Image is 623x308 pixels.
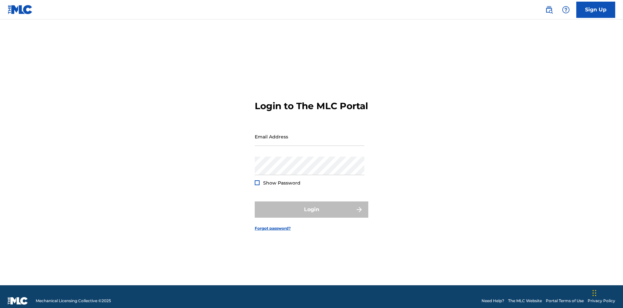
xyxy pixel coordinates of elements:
[546,298,584,304] a: Portal Terms of Use
[255,100,368,112] h3: Login to The MLC Portal
[508,298,542,304] a: The MLC Website
[588,298,615,304] a: Privacy Policy
[592,283,596,303] div: Drag
[255,225,291,231] a: Forgot password?
[543,3,556,16] a: Public Search
[576,2,615,18] a: Sign Up
[559,3,572,16] div: Help
[545,6,553,14] img: search
[562,6,570,14] img: help
[36,298,111,304] span: Mechanical Licensing Collective © 2025
[263,180,300,186] span: Show Password
[8,5,33,14] img: MLC Logo
[591,277,623,308] iframe: Chat Widget
[8,297,28,305] img: logo
[482,298,504,304] a: Need Help?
